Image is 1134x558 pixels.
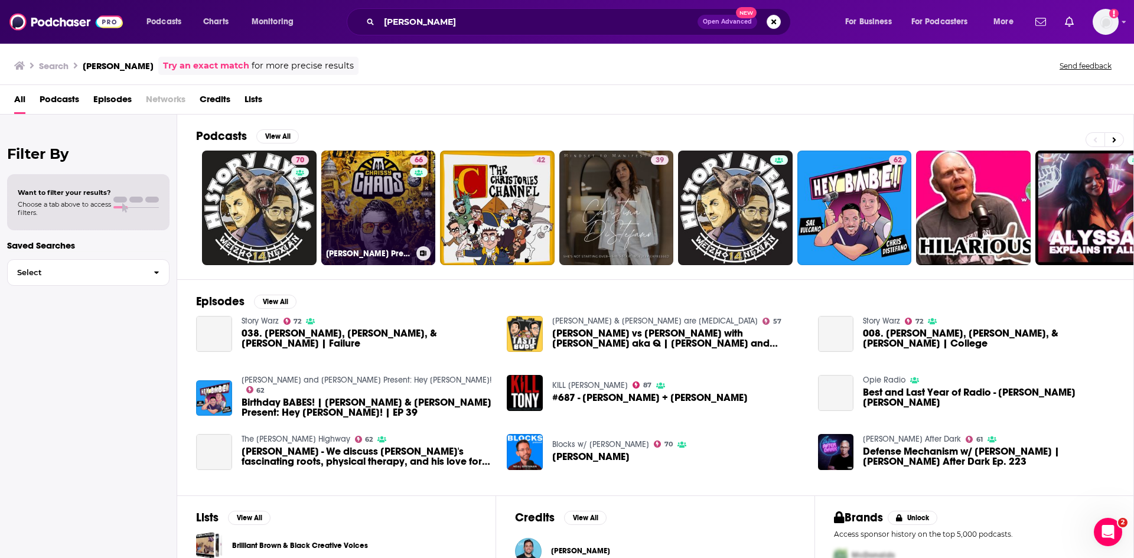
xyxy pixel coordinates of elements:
[196,434,232,470] a: CHRIS DISTEFANO - We discuss Chris's fascinating roots, physical therapy, and his love for FEET!
[242,446,493,466] span: [PERSON_NAME] - We discuss [PERSON_NAME]'s fascinating roots, physical therapy, and his love for ...
[552,328,804,348] a: Joe DeRosa vs Chris Distefano with Brian Quinn aka Q | Sal Vulcano and Joe DeRosa are Taste Buds ...
[200,90,230,114] a: Credits
[358,8,802,35] div: Search podcasts, credits, & more...
[242,316,279,326] a: Story Warz
[252,59,354,73] span: for more precise results
[651,155,669,165] a: 39
[232,539,368,552] a: Brilliant Brown & Black Creative Voices
[296,155,304,167] span: 70
[845,14,892,30] span: For Business
[242,434,350,444] a: The Harland Highway
[762,318,781,325] a: 57
[559,151,674,265] a: 39
[242,328,493,348] span: 038. [PERSON_NAME], [PERSON_NAME], & [PERSON_NAME] | Failure
[196,294,296,309] a: EpisodesView All
[993,14,1014,30] span: More
[507,316,543,352] img: Joe DeRosa vs Chris Distefano with Brian Quinn aka Q | Sal Vulcano and Joe DeRosa are Taste Buds ...
[242,375,491,385] a: Sal and Chris Present: Hey Babe!
[904,12,985,31] button: open menu
[410,155,428,165] a: 66
[552,439,649,449] a: Blocks w/ Neal Brennan
[228,511,271,525] button: View All
[552,452,630,462] a: Chris Distefano
[911,14,968,30] span: For Podcasters
[203,14,229,30] span: Charts
[552,328,804,348] span: [PERSON_NAME] vs [PERSON_NAME] with [PERSON_NAME] aka Q | [PERSON_NAME] and [PERSON_NAME] are [ME...
[291,155,309,165] a: 70
[1093,9,1119,35] span: Logged in as WesBurdett
[515,510,555,525] h2: Credits
[242,397,493,417] span: Birthday BABES! | [PERSON_NAME] & [PERSON_NAME] Present: Hey [PERSON_NAME]! | EP 39
[537,155,545,167] span: 42
[656,155,664,167] span: 39
[7,259,170,286] button: Select
[256,388,264,393] span: 62
[138,12,197,31] button: open menu
[552,380,628,390] a: KILL TONY
[440,151,555,265] a: 42
[1060,12,1078,32] a: Show notifications dropdown
[93,90,132,114] a: Episodes
[863,434,961,444] a: Dr. Drew After Dark
[1056,61,1115,71] button: Send feedback
[1094,518,1122,546] iframe: Intercom live chat
[818,316,854,352] a: 008. Chris Distefano, Maddy Smith, & Aaron Berg | College
[863,446,1115,466] span: Defense Mechanism w/ [PERSON_NAME] | [PERSON_NAME] After Dark Ep. 223
[196,316,232,352] a: 038. Tim Dillon, Dan Soder, & Chris Distefano | Failure
[246,386,265,393] a: 62
[242,328,493,348] a: 038. Tim Dillon, Dan Soder, & Chris Distefano | Failure
[146,90,185,114] span: Networks
[163,59,249,73] a: Try an exact match
[552,393,748,403] span: #687 - [PERSON_NAME] + [PERSON_NAME]
[863,375,905,385] a: Opie Radio
[1031,12,1051,32] a: Show notifications dropdown
[507,375,543,411] img: #687 - JOE DEROSA + CHRIS DISTEFANO
[863,446,1115,466] a: Defense Mechanism w/ Chris Distefano | Dr. Drew After Dark Ep. 223
[985,12,1028,31] button: open menu
[515,510,607,525] a: CreditsView All
[863,387,1115,407] a: Best and Last Year of Radio - Chris Distefano Vic Henley
[797,151,912,265] a: 62
[633,381,651,389] a: 87
[8,269,144,276] span: Select
[552,452,630,462] span: [PERSON_NAME]
[40,90,79,114] a: Podcasts
[818,375,854,411] a: Best and Last Year of Radio - Chris Distefano Vic Henley
[837,12,907,31] button: open menu
[773,319,781,324] span: 57
[14,90,25,114] span: All
[146,14,181,30] span: Podcasts
[196,129,247,143] h2: Podcasts
[256,129,299,143] button: View All
[254,295,296,309] button: View All
[1118,518,1128,527] span: 2
[564,511,607,525] button: View All
[283,318,302,325] a: 72
[552,316,758,326] a: Sal Vulcano & Joe DeRosa are Taste Buds
[889,155,907,165] a: 62
[245,90,262,114] a: Lists
[888,511,938,525] button: Unlock
[703,19,752,25] span: Open Advanced
[83,60,154,71] h3: [PERSON_NAME]
[863,387,1115,407] span: Best and Last Year of Radio - [PERSON_NAME] [PERSON_NAME]
[551,546,610,556] a: Chris Distefano
[379,12,698,31] input: Search podcasts, credits, & more...
[294,319,301,324] span: 72
[7,240,170,251] p: Saved Searches
[9,11,123,33] img: Podchaser - Follow, Share and Rate Podcasts
[195,12,236,31] a: Charts
[915,319,923,324] span: 72
[196,294,245,309] h2: Episodes
[863,316,900,326] a: Story Warz
[196,380,232,416] img: Birthday BABES! | Sal Vulcano & Chris Distefano Present: Hey Babe! | EP 39
[242,397,493,417] a: Birthday BABES! | Sal Vulcano & Chris Distefano Present: Hey Babe! | EP 39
